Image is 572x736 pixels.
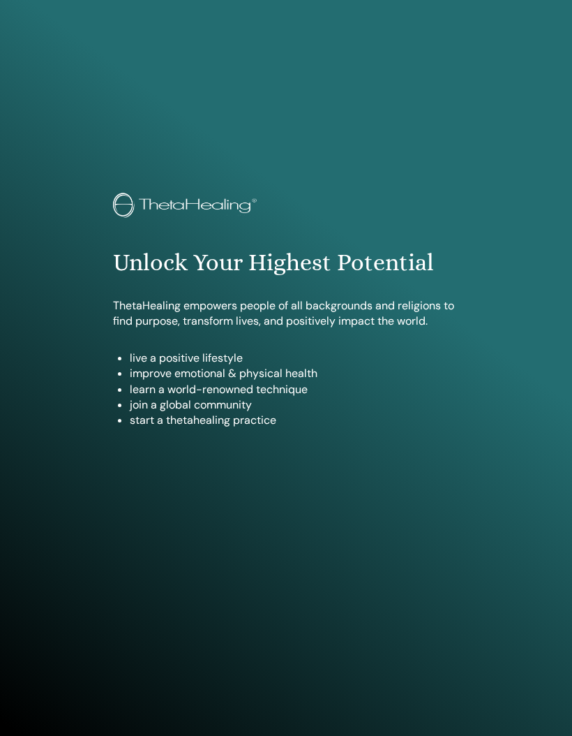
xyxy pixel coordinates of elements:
li: improve emotional & physical health [130,366,460,381]
li: join a global community [130,397,460,413]
li: learn a world-renowned technique [130,382,460,397]
h1: Unlock Your Highest Potential [113,249,460,277]
li: start a thetahealing practice [130,413,460,428]
li: live a positive lifestyle [130,351,460,366]
p: ThetaHealing empowers people of all backgrounds and religions to find purpose, transform lives, a... [113,298,460,330]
